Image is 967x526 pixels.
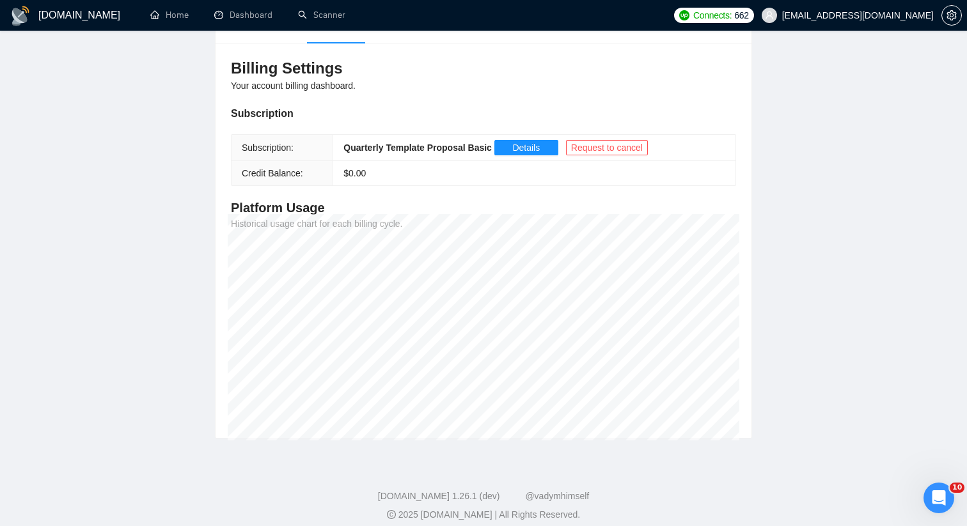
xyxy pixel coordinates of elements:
span: 662 [734,8,748,22]
span: Your account billing dashboard. [231,81,356,91]
a: @vadymhimself [525,491,589,501]
a: homeHome [150,10,189,20]
div: 2025 [DOMAIN_NAME] | All Rights Reserved. [10,508,957,522]
span: Details [512,141,540,155]
button: Details [494,140,558,155]
a: searchScanner [298,10,345,20]
h3: Billing Settings [231,58,736,79]
h4: Platform Usage [231,199,736,217]
span: Connects: [693,8,732,22]
span: setting [942,10,961,20]
iframe: Intercom live chat [924,483,954,513]
span: 10 [950,483,964,493]
span: copyright [387,510,396,519]
img: logo [10,6,31,26]
a: dashboardDashboard [214,10,272,20]
b: Quarterly Template Proposal Basic [343,143,494,153]
a: setting [941,10,962,20]
span: Request to cancel [571,141,643,155]
img: upwork-logo.png [679,10,689,20]
span: Credit Balance: [242,168,303,178]
button: Request to cancel [566,140,648,155]
a: [DOMAIN_NAME] 1.26.1 (dev) [378,491,500,501]
div: Subscription [231,105,736,121]
span: $ 0.00 [343,168,366,178]
span: user [765,11,774,20]
span: Subscription: [242,143,294,153]
button: setting [941,5,962,26]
